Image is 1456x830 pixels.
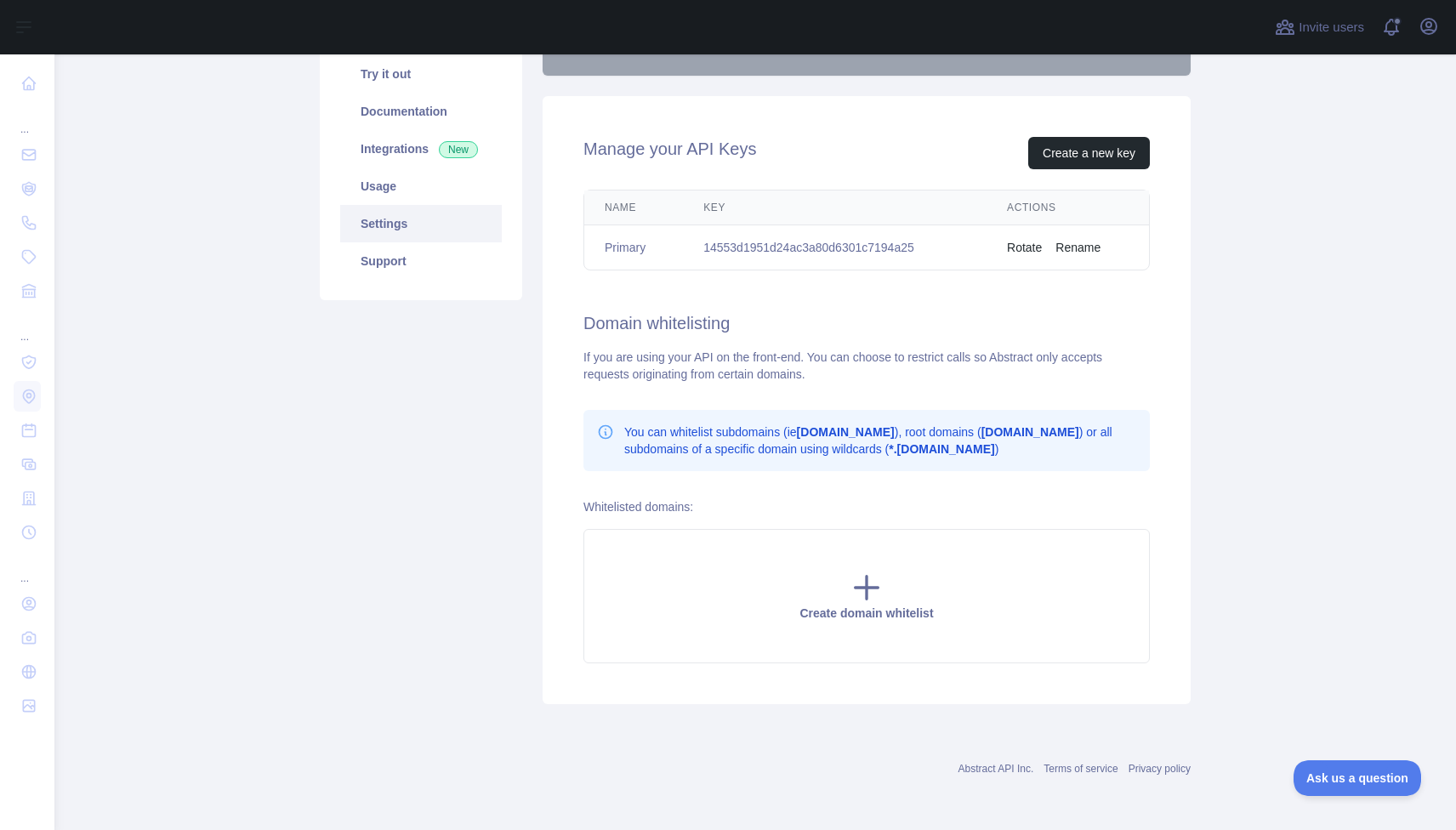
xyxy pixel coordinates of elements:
[14,551,41,585] div: ...
[583,137,756,169] h2: Manage your API Keys
[584,190,683,225] th: Name
[583,311,1150,335] h2: Domain whitelisting
[797,425,895,439] b: [DOMAIN_NAME]
[340,242,502,280] a: Support
[624,424,1136,458] p: You can whitelist subdomains (ie ), root domains ( ) or all subdomains of a specific domain using...
[1055,239,1101,256] button: Rename
[340,205,502,242] a: Settings
[340,130,502,168] a: Integrations New
[1007,239,1042,256] button: Rotate
[1271,14,1368,41] button: Invite users
[340,168,502,205] a: Usage
[683,190,987,225] th: Key
[583,500,693,514] label: Whitelisted domains:
[981,425,1079,439] b: [DOMAIN_NAME]
[1028,137,1150,169] button: Create a new key
[1129,763,1191,775] a: Privacy policy
[958,763,1034,775] a: Abstract API Inc.
[799,606,933,620] span: Create domain whitelist
[14,102,41,136] div: ...
[1294,760,1422,796] iframe: Toggle Customer Support
[1299,18,1364,37] span: Invite users
[584,225,683,270] td: Primary
[683,225,987,270] td: 14553d1951d24ac3a80d6301c7194a25
[340,55,502,93] a: Try it out
[1044,763,1118,775] a: Terms of service
[583,349,1150,383] div: If you are using your API on the front-end. You can choose to restrict calls so Abstract only acc...
[14,310,41,344] div: ...
[987,190,1149,225] th: Actions
[889,442,994,456] b: *.[DOMAIN_NAME]
[340,93,502,130] a: Documentation
[439,141,478,158] span: New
